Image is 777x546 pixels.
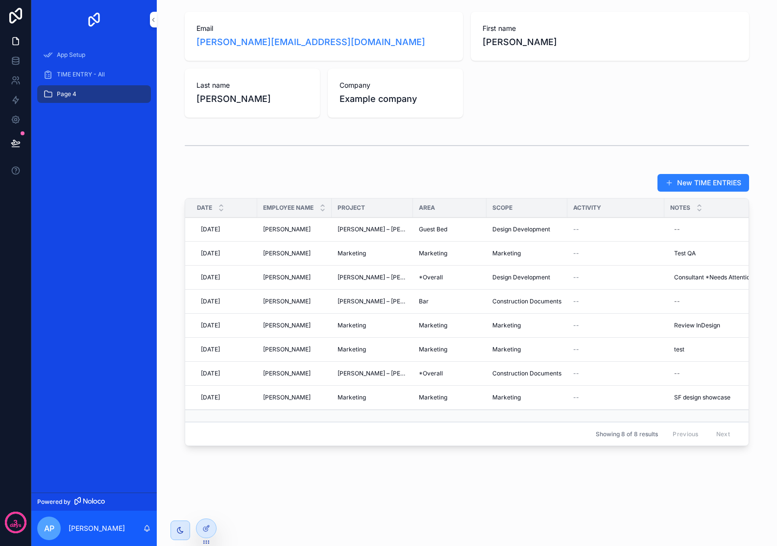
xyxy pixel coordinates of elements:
span: Company [340,80,451,90]
a: [DATE] [197,366,251,381]
div: -- [674,370,680,377]
span: [PERSON_NAME] [263,394,311,401]
span: PROJECT [338,204,365,212]
span: Marketing [419,394,447,401]
span: -- [573,322,579,329]
a: -- [670,294,773,309]
a: Design Development [492,273,561,281]
span: Email [196,24,451,33]
a: Guest Bed [419,225,481,233]
span: Test QA [674,249,696,257]
a: [PERSON_NAME] [263,322,326,329]
span: [PERSON_NAME] [263,273,311,281]
a: Test QA [670,246,773,261]
span: [PERSON_NAME] [263,322,311,329]
span: *Overall [419,273,443,281]
a: -- [573,298,658,305]
a: Page 4 [37,85,151,103]
span: Powered by [37,498,71,506]
span: Marketing [419,346,447,353]
a: Marketing [492,249,561,257]
span: [PERSON_NAME] [263,346,311,353]
a: Construction Documents [492,370,561,377]
a: [PERSON_NAME] – [PERSON_NAME] St [338,298,407,305]
span: Showing 8 of 8 results [596,430,658,438]
a: [PERSON_NAME] [263,273,326,281]
a: Marketing [338,394,407,401]
span: Marketing [338,394,366,401]
span: Last name [196,80,308,90]
span: [DATE] [201,322,220,329]
a: [DATE] [197,222,251,237]
a: Marketing [419,346,481,353]
span: App Setup [57,51,85,59]
a: [PERSON_NAME] – [PERSON_NAME] St [338,370,407,377]
a: Marketing [419,394,481,401]
span: Marketing [492,249,521,257]
a: Marketing [338,346,407,353]
span: -- [573,298,579,305]
div: scrollable content [31,39,157,116]
span: Page 4 [57,90,76,98]
span: [PERSON_NAME] [263,298,311,305]
p: [PERSON_NAME] [69,523,125,533]
span: Marketing [492,346,521,353]
a: SF design showcase [670,390,773,405]
span: [DATE] [201,249,220,257]
span: -- [573,225,579,233]
a: *Overall [419,370,481,377]
span: [DATE] [201,370,220,377]
a: [DATE] [197,270,251,285]
a: Marketing [419,249,481,257]
a: [PERSON_NAME] [263,249,326,257]
span: [PERSON_NAME] [483,35,737,49]
span: Design Development [492,273,550,281]
span: [PERSON_NAME] [263,370,311,377]
span: [DATE] [201,225,220,233]
a: Marketing [338,322,407,329]
a: -- [573,322,658,329]
span: NOTES [670,204,690,212]
span: Consultant *Needs Attention (QA) [674,273,767,281]
a: [PERSON_NAME] [263,394,326,401]
a: -- [573,346,658,353]
span: -- [573,249,579,257]
a: [PERSON_NAME] – [PERSON_NAME] St [338,225,407,233]
span: AREA [419,204,435,212]
span: *Overall [419,370,443,377]
span: Marketing [338,249,366,257]
a: [DATE] [197,390,251,405]
a: New TIME ENTRIES [657,174,749,192]
span: ACTIVITY [573,204,601,212]
span: Bar [419,298,429,305]
span: Review InDesign [674,322,720,329]
span: Example company [340,92,417,106]
span: TIME ENTRY - All [57,71,105,78]
a: Marketing [338,249,407,257]
span: AP [44,522,54,534]
a: -- [573,249,658,257]
a: [PERSON_NAME] [263,346,326,353]
a: Marketing [492,322,561,329]
a: [DATE] [197,342,251,357]
a: [PERSON_NAME] – [PERSON_NAME] St [338,273,407,281]
a: [PERSON_NAME] [263,298,326,305]
a: Bar [419,298,481,305]
span: [DATE] [201,346,220,353]
span: -- [573,273,579,281]
a: -- [573,394,658,401]
a: App Setup [37,46,151,64]
span: SF design showcase [674,394,730,401]
span: -- [573,370,579,377]
a: *Overall [419,273,481,281]
a: -- [670,222,773,237]
span: Marketing [338,346,366,353]
img: App logo [86,12,102,27]
p: 3 [13,518,18,527]
span: Marketing [419,249,447,257]
div: -- [674,225,680,233]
